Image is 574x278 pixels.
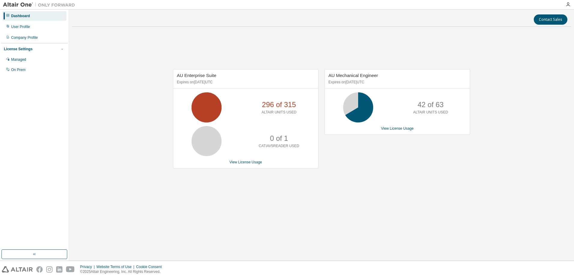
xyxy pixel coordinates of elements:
div: User Profile [11,24,30,29]
img: facebook.svg [36,266,43,273]
div: License Settings [4,47,32,51]
a: View License Usage [229,160,262,164]
img: Altair One [3,2,78,8]
p: Expires on [DATE] UTC [328,80,465,85]
div: Cookie Consent [136,264,165,269]
p: ALTAIR UNITS USED [261,110,296,115]
a: View License Usage [381,126,414,131]
p: © 2025 Altair Engineering, Inc. All Rights Reserved. [80,269,165,274]
p: 42 of 63 [418,100,444,110]
div: Dashboard [11,14,30,18]
p: ALTAIR UNITS USED [413,110,448,115]
img: linkedin.svg [56,266,62,273]
div: Managed [11,57,26,62]
img: youtube.svg [66,266,75,273]
img: instagram.svg [46,266,53,273]
button: Contact Sales [534,14,567,25]
img: altair_logo.svg [2,266,33,273]
div: Website Terms of Use [96,264,136,269]
p: 296 of 315 [262,100,296,110]
div: Privacy [80,264,96,269]
div: Company Profile [11,35,38,40]
p: CATIAV5READER USED [259,144,299,149]
span: AU Mechanical Engineer [328,73,378,78]
p: 0 of 1 [270,133,288,144]
p: Expires on [DATE] UTC [177,80,313,85]
span: AU Enterprise Suite [177,73,216,78]
div: On Prem [11,67,26,72]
